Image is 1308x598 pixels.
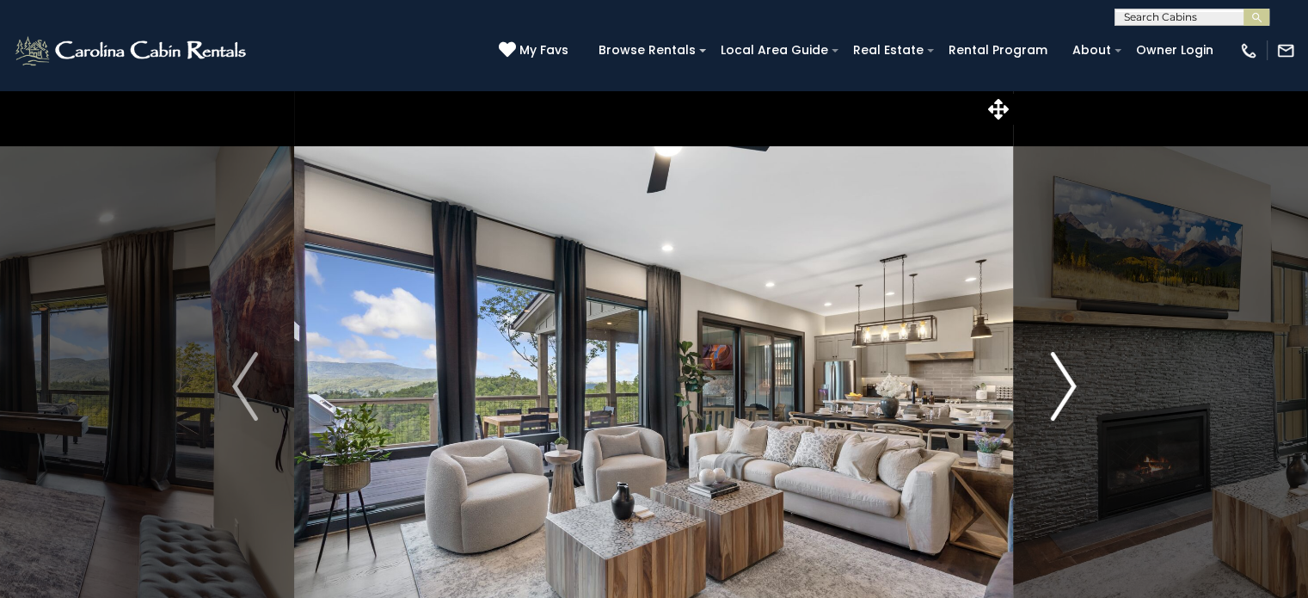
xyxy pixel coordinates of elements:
a: My Favs [499,41,573,60]
a: Browse Rentals [590,37,704,64]
img: White-1-2.png [13,34,251,68]
img: mail-regular-white.png [1276,41,1295,60]
a: Local Area Guide [712,37,837,64]
a: Owner Login [1127,37,1222,64]
span: My Favs [519,41,568,59]
img: arrow [1050,352,1076,421]
img: phone-regular-white.png [1239,41,1258,60]
a: About [1064,37,1120,64]
a: Real Estate [844,37,932,64]
a: Rental Program [940,37,1056,64]
img: arrow [232,352,258,421]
